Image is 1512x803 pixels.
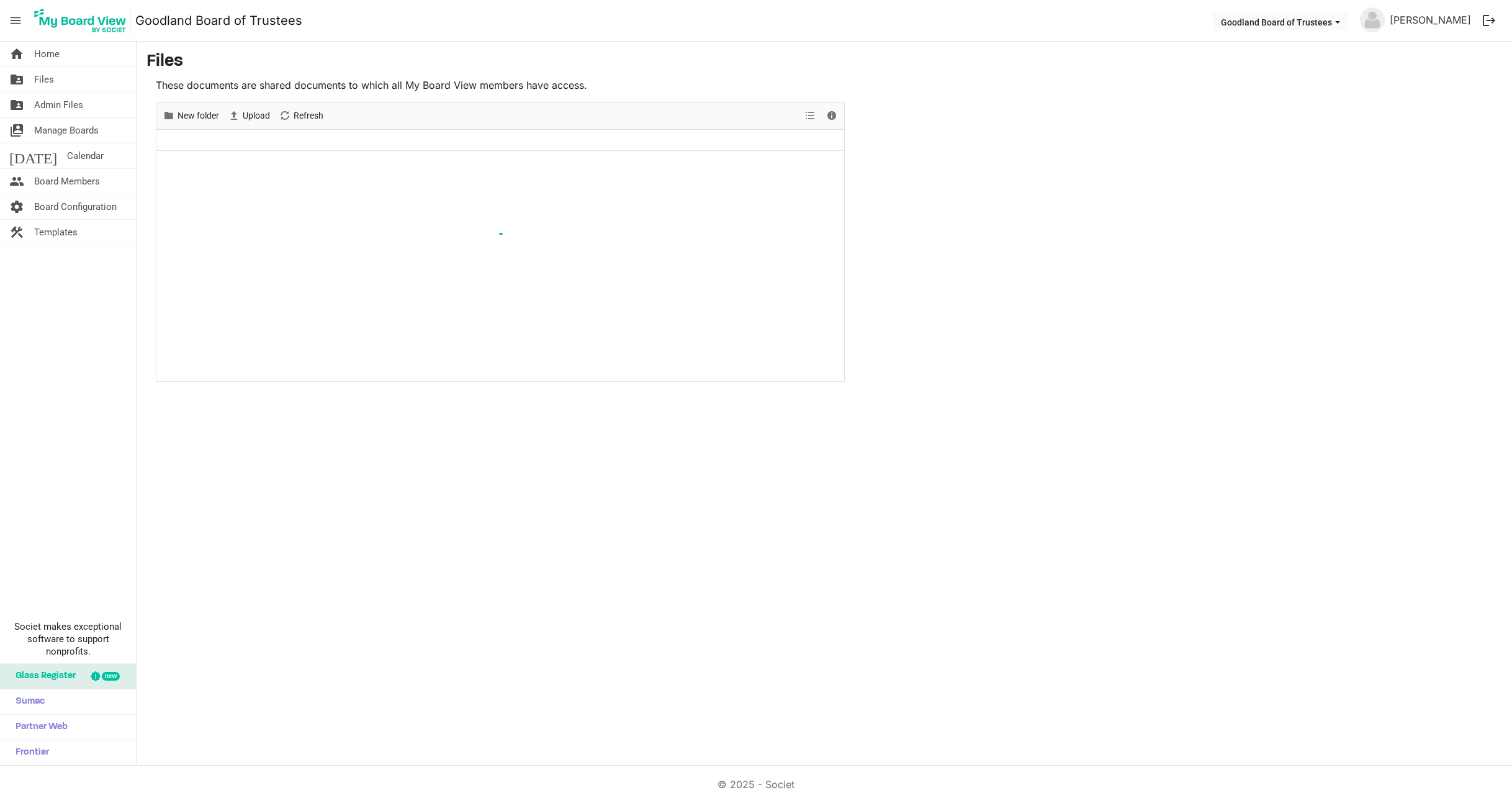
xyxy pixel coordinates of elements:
[156,78,845,93] p: These documents are shared documents to which all My Board View members have access.
[34,118,99,143] span: Manage Boards
[30,5,130,36] img: My Board View Logo
[1360,7,1385,32] img: no-profile-picture.svg
[9,93,24,117] span: folder_shared
[30,5,135,36] a: My Board View Logo
[9,194,24,219] span: settings
[9,220,24,245] span: construction
[6,620,130,658] span: Societ makes exceptional software to support nonprofits.
[1385,7,1476,32] a: [PERSON_NAME]
[34,93,83,117] span: Admin Files
[9,740,49,765] span: Frontier
[135,8,302,33] a: Goodland Board of Trustees
[9,689,45,714] span: Sumac
[4,9,27,32] span: menu
[9,143,57,168] span: [DATE]
[9,67,24,92] span: folder_shared
[718,778,794,791] a: © 2025 - Societ
[9,42,24,66] span: home
[34,220,78,245] span: Templates
[102,672,120,681] div: new
[9,169,24,194] span: people
[34,67,54,92] span: Files
[9,664,76,689] span: Glass Register
[1476,7,1502,34] button: logout
[67,143,104,168] span: Calendar
[1213,13,1348,30] button: Goodland Board of Trustees dropdownbutton
[34,194,117,219] span: Board Configuration
[34,42,60,66] span: Home
[9,715,68,740] span: Partner Web
[146,52,1502,73] h3: Files
[9,118,24,143] span: switch_account
[34,169,100,194] span: Board Members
